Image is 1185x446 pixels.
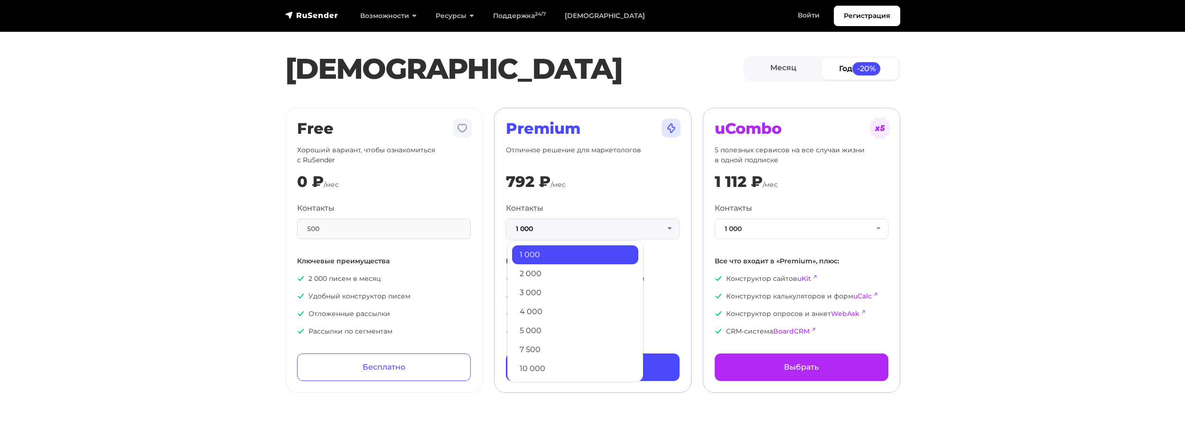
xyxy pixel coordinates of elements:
[506,203,543,214] label: Контакты
[512,283,638,302] a: 3 000
[715,173,763,191] div: 1 112 ₽
[506,291,680,301] p: Приоритетная поддержка
[715,291,888,301] p: Конструктор калькуляторов и форм
[506,310,513,317] img: icon-ok.svg
[763,180,778,189] span: /мес
[715,353,888,381] a: Выбрать
[512,340,638,359] a: 7 500
[821,58,898,79] a: Год
[297,326,471,336] p: Рассылки по сегментам
[506,145,680,165] p: Отличное решение для маркетологов
[715,120,888,138] h2: uCombo
[773,327,810,335] a: BoardCRM
[715,292,722,300] img: icon-ok.svg
[506,326,680,336] p: Приоритетная модерация
[506,275,513,282] img: icon-ok.svg
[297,203,335,214] label: Контакты
[297,275,305,282] img: icon-ok.svg
[715,256,888,266] p: Все что входит в «Premium», плюс:
[506,219,680,239] button: 1 000
[297,145,471,165] p: Хороший вариант, чтобы ознакомиться с RuSender
[853,292,872,300] a: uCalc
[660,117,682,139] img: tarif-premium.svg
[285,52,743,86] h1: [DEMOGRAPHIC_DATA]
[506,327,513,335] img: icon-ok.svg
[512,245,638,264] a: 1 000
[512,378,638,397] a: 13 000
[715,326,888,336] p: CRM-система
[715,274,888,284] p: Конструктор сайтов
[506,309,680,319] p: Помощь с импортом базы
[551,180,566,189] span: /мес
[297,310,305,317] img: icon-ok.svg
[745,58,822,79] a: Месяц
[297,120,471,138] h2: Free
[555,6,654,26] a: [DEMOGRAPHIC_DATA]
[788,6,829,25] a: Войти
[831,309,859,318] a: WebAsk
[506,292,513,300] img: icon-ok.svg
[484,6,555,26] a: Поддержка24/7
[715,145,888,165] p: 5 полезных сервисов на все случаи жизни в одной подписке
[351,6,426,26] a: Возможности
[297,309,471,319] p: Отложенные рассылки
[297,353,471,381] a: Бесплатно
[715,309,888,319] p: Конструктор опросов и анкет
[506,274,680,284] p: Неограниченное количество писем
[297,292,305,300] img: icon-ok.svg
[512,321,638,340] a: 5 000
[506,256,680,266] p: Все что входит в «Free», плюс:
[451,117,474,139] img: tarif-free.svg
[715,310,722,317] img: icon-ok.svg
[715,219,888,239] button: 1 000
[715,275,722,282] img: icon-ok.svg
[512,264,638,283] a: 2 000
[868,117,891,139] img: tarif-ucombo.svg
[715,327,722,335] img: icon-ok.svg
[797,274,811,283] a: uKit
[507,240,644,382] ul: 1 000
[506,353,680,381] a: Выбрать
[852,62,881,75] span: -20%
[834,6,900,26] a: Регистрация
[285,10,338,20] img: RuSender
[506,173,551,191] div: 792 ₽
[426,6,484,26] a: Ресурсы
[297,274,471,284] p: 2 000 писем в месяц
[297,291,471,301] p: Удобный конструктор писем
[715,203,752,214] label: Контакты
[297,327,305,335] img: icon-ok.svg
[506,120,680,138] h2: Premium
[512,302,638,321] a: 4 000
[535,11,546,17] sup: 24/7
[297,256,471,266] p: Ключевые преимущества
[512,359,638,378] a: 10 000
[324,180,339,189] span: /мес
[297,173,324,191] div: 0 ₽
